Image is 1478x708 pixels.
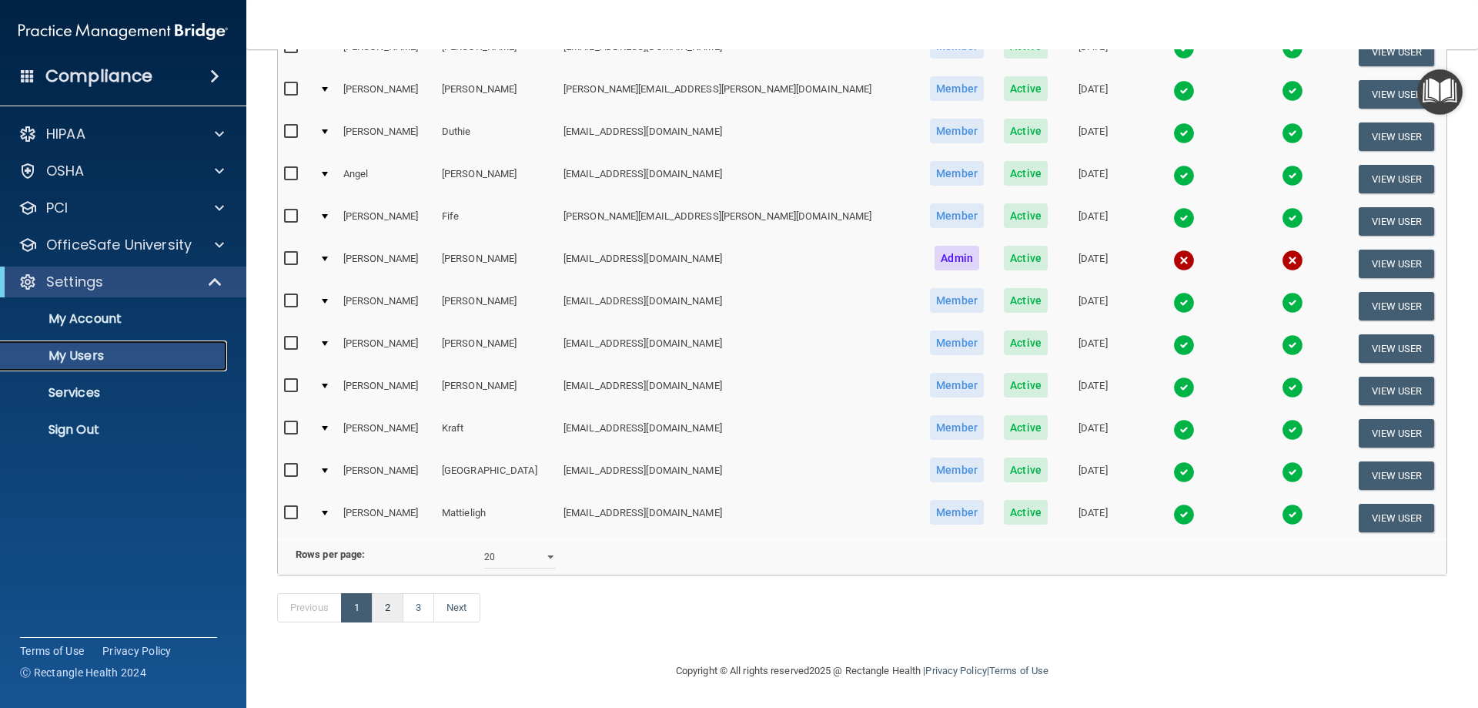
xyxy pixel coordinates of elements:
[337,370,436,412] td: [PERSON_NAME]
[337,243,436,285] td: [PERSON_NAME]
[1282,377,1303,398] img: tick.e7d51cea.svg
[1004,458,1048,482] span: Active
[337,116,436,158] td: [PERSON_NAME]
[18,125,224,143] a: HIPAA
[557,370,920,412] td: [EMAIL_ADDRESS][DOMAIN_NAME]
[436,370,557,412] td: [PERSON_NAME]
[930,288,984,313] span: Member
[1359,292,1435,320] button: View User
[436,327,557,370] td: [PERSON_NAME]
[18,16,228,47] img: PMB logo
[1004,415,1048,440] span: Active
[337,497,436,539] td: [PERSON_NAME]
[1282,334,1303,356] img: tick.e7d51cea.svg
[557,73,920,116] td: [PERSON_NAME][EMAIL_ADDRESS][PERSON_NAME][DOMAIN_NAME]
[10,311,220,327] p: My Account
[433,593,480,622] a: Next
[557,31,920,73] td: [EMAIL_ADDRESS][DOMAIN_NAME]
[1058,158,1129,200] td: [DATE]
[18,236,224,254] a: OfficeSafe University
[1004,246,1048,270] span: Active
[1004,203,1048,228] span: Active
[989,665,1048,676] a: Terms of Use
[1282,38,1303,59] img: tick.e7d51cea.svg
[930,373,984,398] span: Member
[1173,504,1195,525] img: tick.e7d51cea.svg
[1359,419,1435,448] button: View User
[337,285,436,327] td: [PERSON_NAME]
[930,161,984,186] span: Member
[18,273,223,291] a: Settings
[1359,80,1435,109] button: View User
[1173,122,1195,144] img: tick.e7d51cea.svg
[1058,412,1129,455] td: [DATE]
[557,412,920,455] td: [EMAIL_ADDRESS][DOMAIN_NAME]
[403,593,434,622] a: 3
[46,236,192,254] p: OfficeSafe University
[1058,455,1129,497] td: [DATE]
[277,593,342,622] a: Previous
[1173,207,1195,229] img: tick.e7d51cea.svg
[1173,250,1195,271] img: cross.ca9f0e7f.svg
[1212,599,1460,660] iframe: Drift Widget Chat Controller
[436,412,557,455] td: Kraft
[930,203,984,228] span: Member
[1173,461,1195,483] img: tick.e7d51cea.svg
[1359,122,1435,151] button: View User
[102,643,172,659] a: Privacy Policy
[1173,38,1195,59] img: tick.e7d51cea.svg
[581,646,1143,696] div: Copyright © All rights reserved 2025 @ Rectangle Health | |
[296,549,365,560] b: Rows per page:
[46,199,68,217] p: PCI
[46,125,85,143] p: HIPAA
[1282,461,1303,483] img: tick.e7d51cea.svg
[1058,200,1129,243] td: [DATE]
[337,412,436,455] td: [PERSON_NAME]
[557,200,920,243] td: [PERSON_NAME][EMAIL_ADDRESS][PERSON_NAME][DOMAIN_NAME]
[1173,419,1195,441] img: tick.e7d51cea.svg
[436,73,557,116] td: [PERSON_NAME]
[930,331,984,355] span: Member
[1004,331,1048,355] span: Active
[557,455,920,497] td: [EMAIL_ADDRESS][DOMAIN_NAME]
[45,65,152,87] h4: Compliance
[341,593,373,622] a: 1
[1282,250,1303,271] img: cross.ca9f0e7f.svg
[1359,334,1435,363] button: View User
[930,458,984,482] span: Member
[557,497,920,539] td: [EMAIL_ADDRESS][DOMAIN_NAME]
[436,158,557,200] td: [PERSON_NAME]
[935,246,979,270] span: Admin
[557,243,920,285] td: [EMAIL_ADDRESS][DOMAIN_NAME]
[1004,288,1048,313] span: Active
[1282,292,1303,314] img: tick.e7d51cea.svg
[930,415,984,440] span: Member
[1004,500,1048,525] span: Active
[436,243,557,285] td: [PERSON_NAME]
[436,285,557,327] td: [PERSON_NAME]
[557,327,920,370] td: [EMAIL_ADDRESS][DOMAIN_NAME]
[337,455,436,497] td: [PERSON_NAME]
[1058,285,1129,327] td: [DATE]
[18,199,224,217] a: PCI
[1173,80,1195,102] img: tick.e7d51cea.svg
[1359,207,1435,236] button: View User
[337,200,436,243] td: [PERSON_NAME]
[1058,243,1129,285] td: [DATE]
[1282,207,1303,229] img: tick.e7d51cea.svg
[1282,122,1303,144] img: tick.e7d51cea.svg
[1282,419,1303,441] img: tick.e7d51cea.svg
[337,31,436,73] td: [PERSON_NAME]
[1004,76,1048,101] span: Active
[1058,327,1129,370] td: [DATE]
[557,285,920,327] td: [EMAIL_ADDRESS][DOMAIN_NAME]
[1359,504,1435,532] button: View User
[557,158,920,200] td: [EMAIL_ADDRESS][DOMAIN_NAME]
[1359,38,1435,66] button: View User
[46,162,85,180] p: OSHA
[20,665,146,680] span: Ⓒ Rectangle Health 2024
[1173,334,1195,356] img: tick.e7d51cea.svg
[46,273,103,291] p: Settings
[1173,165,1195,186] img: tick.e7d51cea.svg
[1173,292,1195,314] img: tick.e7d51cea.svg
